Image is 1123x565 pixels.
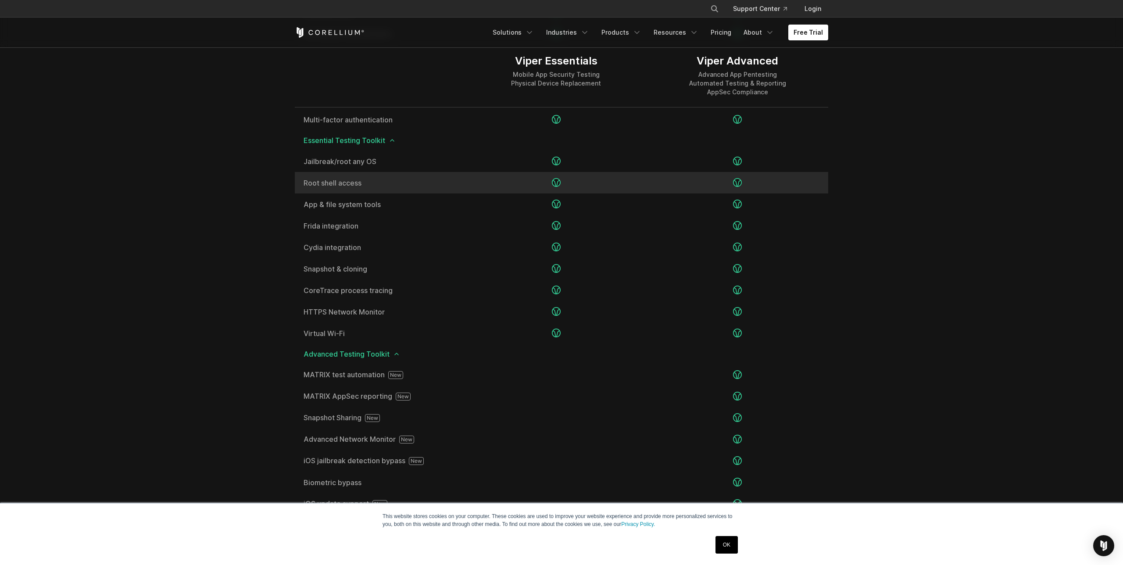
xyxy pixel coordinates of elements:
[648,25,704,40] a: Resources
[596,25,647,40] a: Products
[700,1,828,17] div: Navigation Menu
[304,287,457,294] a: CoreTrace process tracing
[788,25,828,40] a: Free Trial
[726,1,794,17] a: Support Center
[487,25,539,40] a: Solutions
[511,70,601,88] div: Mobile App Security Testing Physical Device Replacement
[304,179,457,186] a: Root shell access
[304,371,457,379] a: MATRIX test automation
[487,25,828,40] div: Navigation Menu
[689,54,786,68] div: Viper Advanced
[705,25,737,40] a: Pricing
[304,137,819,144] span: Essential Testing Toolkit
[295,27,365,38] a: Corellium Home
[304,479,457,486] a: Biometric bypass
[798,1,828,17] a: Login
[715,536,738,554] a: OK
[689,70,786,97] div: Advanced App Pentesting Automated Testing & Reporting AppSec Compliance
[304,158,457,165] a: Jailbreak/root any OS
[304,350,819,358] span: Advanced Testing Toolkit
[304,265,457,272] a: Snapshot & cloning
[383,512,740,528] p: This website stores cookies on your computer. These cookies are used to improve your website expe...
[738,25,780,40] a: About
[304,393,457,401] a: MATRIX AppSec reporting
[304,457,457,465] span: iOS jailbreak detection bypass
[541,25,594,40] a: Industries
[621,521,655,527] a: Privacy Policy.
[304,201,457,208] a: App & file system tools
[304,308,457,315] a: HTTPS Network Monitor
[304,244,457,251] a: Cydia integration
[1093,535,1114,556] div: Open Intercom Messenger
[304,330,457,337] a: Virtual Wi-Fi
[707,1,722,17] button: Search
[304,414,457,422] a: Snapshot Sharing
[304,436,457,443] a: Advanced Network Monitor
[304,500,457,508] a: iOS update support
[304,222,457,229] a: Frida integration
[511,54,601,68] div: Viper Essentials
[304,116,457,123] a: Multi-factor authentication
